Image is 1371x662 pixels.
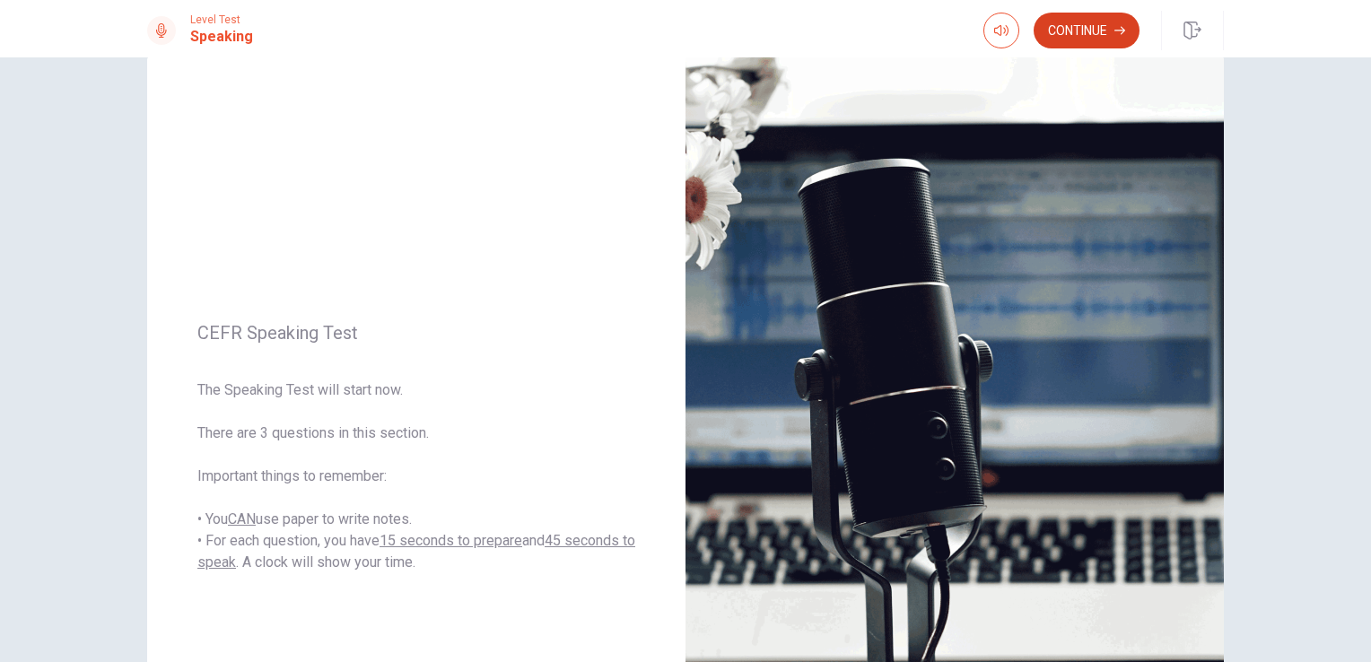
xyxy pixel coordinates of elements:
u: 15 seconds to prepare [380,532,522,549]
span: CEFR Speaking Test [197,322,635,344]
h1: Speaking [190,26,253,48]
button: Continue [1034,13,1140,48]
span: The Speaking Test will start now. There are 3 questions in this section. Important things to reme... [197,379,635,573]
u: CAN [228,510,256,527]
span: Level Test [190,13,253,26]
